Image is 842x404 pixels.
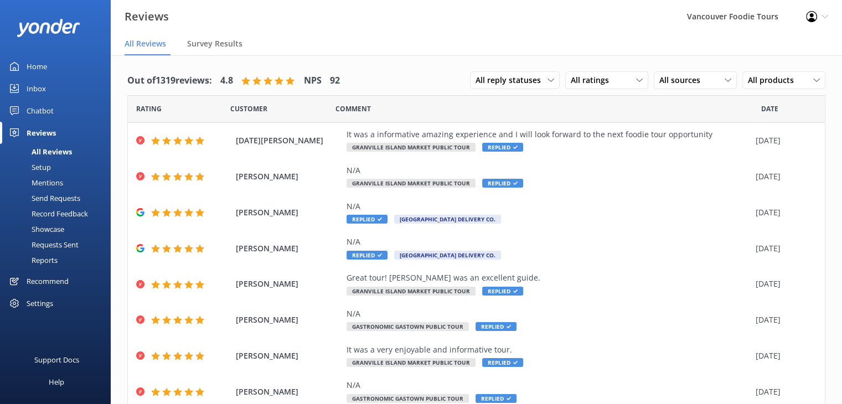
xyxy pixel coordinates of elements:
[476,322,516,331] span: Replied
[347,272,750,284] div: Great tour! [PERSON_NAME] was an excellent guide.
[659,74,707,86] span: All sources
[230,103,267,114] span: Date
[7,252,111,268] a: Reports
[347,287,476,296] span: Granville Island Market Public Tour
[7,175,111,190] a: Mentions
[476,394,516,403] span: Replied
[756,350,811,362] div: [DATE]
[761,103,778,114] span: Date
[748,74,800,86] span: All products
[27,77,46,100] div: Inbox
[27,100,54,122] div: Chatbot
[571,74,616,86] span: All ratings
[127,74,212,88] h4: Out of 1319 reviews:
[236,134,341,147] span: [DATE][PERSON_NAME]
[347,200,750,213] div: N/A
[7,159,111,175] a: Setup
[347,128,750,141] div: It was a informative amazing experience and I will look forward to the next foodie tour opportunity
[7,206,111,221] a: Record Feedback
[236,350,341,362] span: [PERSON_NAME]
[49,371,64,393] div: Help
[347,394,469,403] span: Gastronomic Gastown Public Tour
[7,206,88,221] div: Record Feedback
[304,74,322,88] h4: NPS
[236,170,341,183] span: [PERSON_NAME]
[476,74,547,86] span: All reply statuses
[136,103,162,114] span: Date
[7,221,64,237] div: Showcase
[347,179,476,188] span: Granville Island Market Public Tour
[347,215,388,224] span: Replied
[17,19,80,37] img: yonder-white-logo.png
[347,322,469,331] span: Gastronomic Gastown Public Tour
[756,314,811,326] div: [DATE]
[347,164,750,177] div: N/A
[335,103,371,114] span: Question
[394,215,501,224] span: [GEOGRAPHIC_DATA] Delivery Co.
[27,55,47,77] div: Home
[236,242,341,255] span: [PERSON_NAME]
[7,252,58,268] div: Reports
[482,287,523,296] span: Replied
[482,179,523,188] span: Replied
[482,358,523,367] span: Replied
[27,122,56,144] div: Reviews
[756,134,811,147] div: [DATE]
[187,38,242,49] span: Survey Results
[7,237,79,252] div: Requests Sent
[236,278,341,290] span: [PERSON_NAME]
[34,349,79,371] div: Support Docs
[482,143,523,152] span: Replied
[7,221,111,237] a: Showcase
[330,74,340,88] h4: 92
[347,358,476,367] span: Granville Island Market Public Tour
[7,190,80,206] div: Send Requests
[347,308,750,320] div: N/A
[7,159,51,175] div: Setup
[236,206,341,219] span: [PERSON_NAME]
[7,144,111,159] a: All Reviews
[236,386,341,398] span: [PERSON_NAME]
[756,170,811,183] div: [DATE]
[347,143,476,152] span: Granville Island Market Public Tour
[756,242,811,255] div: [DATE]
[7,175,63,190] div: Mentions
[347,251,388,260] span: Replied
[220,74,233,88] h4: 4.8
[394,251,501,260] span: [GEOGRAPHIC_DATA] Delivery Co.
[347,344,750,356] div: It was a very enjoyable and informative tour.
[27,270,69,292] div: Recommend
[7,190,111,206] a: Send Requests
[7,144,72,159] div: All Reviews
[27,292,53,314] div: Settings
[756,278,811,290] div: [DATE]
[756,206,811,219] div: [DATE]
[125,8,169,25] h3: Reviews
[347,379,750,391] div: N/A
[236,314,341,326] span: [PERSON_NAME]
[7,237,111,252] a: Requests Sent
[347,236,750,248] div: N/A
[125,38,166,49] span: All Reviews
[756,386,811,398] div: [DATE]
